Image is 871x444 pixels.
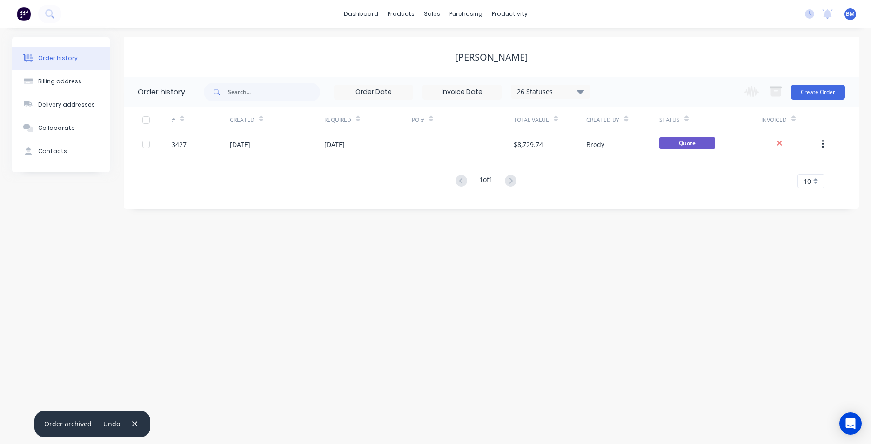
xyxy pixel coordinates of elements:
input: Search... [228,83,320,101]
div: 1 of 1 [479,175,493,188]
div: # [172,116,175,124]
div: PO # [412,107,514,133]
div: Required [324,116,351,124]
div: Contacts [38,147,67,155]
div: Status [659,107,761,133]
span: Quote [659,137,715,149]
div: Open Intercom Messenger [839,412,862,435]
div: $8,729.74 [514,140,543,149]
div: 3427 [172,140,187,149]
div: Total Value [514,116,549,124]
div: Invoiced [761,116,787,124]
div: [DATE] [230,140,250,149]
div: Brody [586,140,604,149]
div: [DATE] [324,140,345,149]
div: Status [659,116,680,124]
div: Created [230,107,324,133]
button: Undo [99,417,125,430]
button: Billing address [12,70,110,93]
button: Contacts [12,140,110,163]
span: BM [846,10,855,18]
div: Invoiced [761,107,819,133]
input: Invoice Date [423,85,501,99]
div: Order history [38,54,78,62]
div: Delivery addresses [38,101,95,109]
button: Delivery addresses [12,93,110,116]
div: [PERSON_NAME] [455,52,528,63]
div: 26 Statuses [511,87,590,97]
div: # [172,107,230,133]
img: Factory [17,7,31,21]
div: sales [419,7,445,21]
div: Collaborate [38,124,75,132]
div: Required [324,107,412,133]
div: PO # [412,116,424,124]
div: purchasing [445,7,487,21]
a: dashboard [339,7,383,21]
div: Created By [586,107,659,133]
div: productivity [487,7,532,21]
div: Order archived [44,419,92,429]
span: 10 [804,176,811,186]
div: Created By [586,116,619,124]
button: Collaborate [12,116,110,140]
button: Order history [12,47,110,70]
div: Created [230,116,255,124]
div: Billing address [38,77,81,86]
div: Total Value [514,107,586,133]
div: products [383,7,419,21]
button: Create Order [791,85,845,100]
div: Order history [138,87,185,98]
input: Order Date [335,85,413,99]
